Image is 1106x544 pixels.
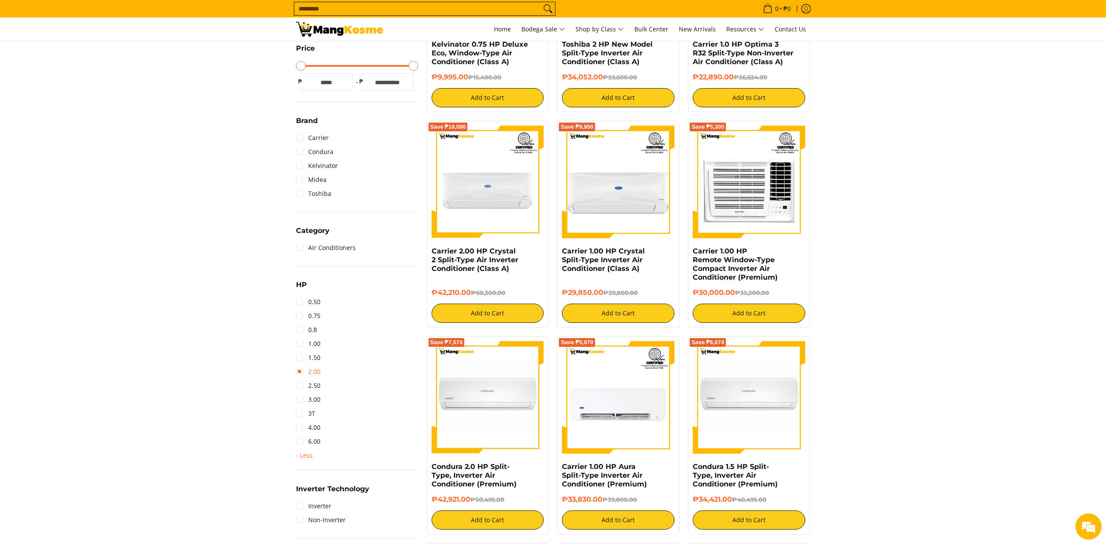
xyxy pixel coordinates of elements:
span: ₱0 [782,6,792,12]
button: Add to Cart [562,304,674,323]
span: Shop by Class [575,24,624,35]
a: Non-Inverter [296,513,346,527]
a: 4.00 [296,421,320,435]
span: ₱ [296,77,305,86]
nav: Main Menu [392,17,810,41]
summary: Open [296,486,369,499]
a: 0.50 [296,295,320,309]
a: Kelvinator [296,159,338,173]
div: Minimize live chat window [143,4,164,25]
a: 2.50 [296,379,320,393]
a: Carrier [296,131,329,145]
a: Carrier 1.0 HP Optima 3 R32 Split-Type Non-Inverter Air Conditioner (Class A) [693,40,793,66]
button: Add to Cart [562,510,674,530]
span: Home [494,25,511,33]
a: Bodega Sale [517,17,569,41]
del: ₱39,800.00 [602,496,637,503]
a: Toshiba 2 HP New Model Split-Type Inverter Air Conditioner (Class A) [562,40,653,66]
a: Shop by Class [571,17,628,41]
span: Save ₱9,950 [561,124,593,130]
span: 0 [774,6,780,12]
span: HP [296,281,307,288]
del: ₱15,400.00 [468,74,501,81]
h6: ₱34,421.00 [693,495,805,504]
img: condura-split-type-inverter-air-conditioner-class-b-full-view-mang-kosme [432,341,544,454]
span: Brand [296,117,318,124]
a: Carrier 1.00 HP Remote Window-Type Compact Inverter Air Conditioner (Premium) [693,247,778,281]
h6: ₱33,830.00 [562,495,674,504]
h6: ₱42,921.00 [432,495,544,504]
del: ₱36,624.00 [734,74,767,81]
span: Inverter Technology [296,486,369,493]
button: Search [541,2,555,15]
span: Price [296,45,315,52]
summary: Open [296,117,318,131]
del: ₱35,300.00 [735,289,769,296]
a: 1.50 [296,351,320,365]
a: Midea [296,173,327,187]
span: Category [296,227,330,234]
img: Carrier 1.00 HP Crystal Split-Type Inverter Air Conditioner (Class A) [562,126,674,238]
span: • [760,4,793,14]
a: 2.00 [296,365,320,379]
span: Bulk Center [634,25,668,33]
span: Save ₱18,090 [430,124,466,130]
button: Add to Cart [693,510,805,530]
span: Save ₱5,970 [561,340,593,345]
button: Add to Cart [432,304,544,323]
del: ₱40,495.00 [732,496,766,503]
del: ₱50,495.00 [470,496,504,503]
span: Save ₱5,300 [691,124,724,130]
summary: Open [296,281,307,295]
a: Kelvinator 0.75 HP Deluxe Eco, Window-Type Air Conditioner (Class A) [432,40,528,66]
a: Bulk Center [630,17,673,41]
a: Carrier 2.00 HP Crystal 2 Split-Type Air Inverter Conditioner (Class A) [432,247,518,273]
summary: Open [296,227,330,241]
h6: ₱30,000.00 [693,288,805,297]
a: 6.00 [296,435,320,448]
span: We're online! [51,110,120,198]
a: 3T [296,407,315,421]
a: Carrier 1.00 HP Crystal Split-Type Inverter Air Conditioner (Class A) [562,247,645,273]
del: ₱60,300.00 [471,289,505,296]
button: Add to Cart [432,510,544,530]
del: ₱39,800.00 [603,289,638,296]
a: Resources [722,17,769,41]
a: Carrier 1.00 HP Aura Split-Type Inverter Air Conditioner (Premium) [562,462,647,488]
a: 0.8 [296,323,317,337]
a: 0.75 [296,309,320,323]
textarea: Type your message and hit 'Enter' [4,238,166,269]
a: 3.00 [296,393,320,407]
a: Condura 1.5 HP Split-Type, Inverter Air Conditioner (Premium) [693,462,778,488]
img: Carrier 2.00 HP Crystal 2 Split-Type Air Inverter Conditioner (Class A) [432,126,544,238]
a: Inverter [296,499,331,513]
span: Save ₱7,574 [430,340,463,345]
img: Carrier 1.00 HP Aura Split-Type Inverter Air Conditioner (Premium) [562,341,674,454]
a: New Arrivals [674,17,720,41]
span: Contact Us [775,25,806,33]
span: - Less [296,452,313,459]
img: condura-split-type-inverter-air-conditioner-class-b-full-view-mang-kosme [693,341,805,454]
h6: ₱34,052.00 [562,73,674,82]
a: 1.00 [296,337,320,351]
h6: ₱29,850.00 [562,288,674,297]
a: Condura 2.0 HP Split-Type, Inverter Air Conditioner (Premium) [432,462,517,488]
div: Chat with us now [45,49,146,60]
h6: ₱42,210.00 [432,288,544,297]
a: Condura [296,145,334,159]
img: Carrier 1.00 HP Remote Window-Type Compact Inverter Air Conditioner (Premium) [693,126,805,238]
button: Add to Cart [562,88,674,107]
summary: Open [296,452,313,459]
img: Bodega Sale Aircon l Mang Kosme: Home Appliances Warehouse Sale [296,22,383,37]
del: ₱59,600.00 [603,74,637,81]
button: Add to Cart [432,88,544,107]
span: Save ₱6,074 [691,340,724,345]
button: Add to Cart [693,88,805,107]
span: Resources [726,24,764,35]
a: Home [490,17,515,41]
a: Toshiba [296,187,331,201]
span: New Arrivals [679,25,716,33]
h6: ₱9,995.00 [432,73,544,82]
button: Add to Cart [693,304,805,323]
